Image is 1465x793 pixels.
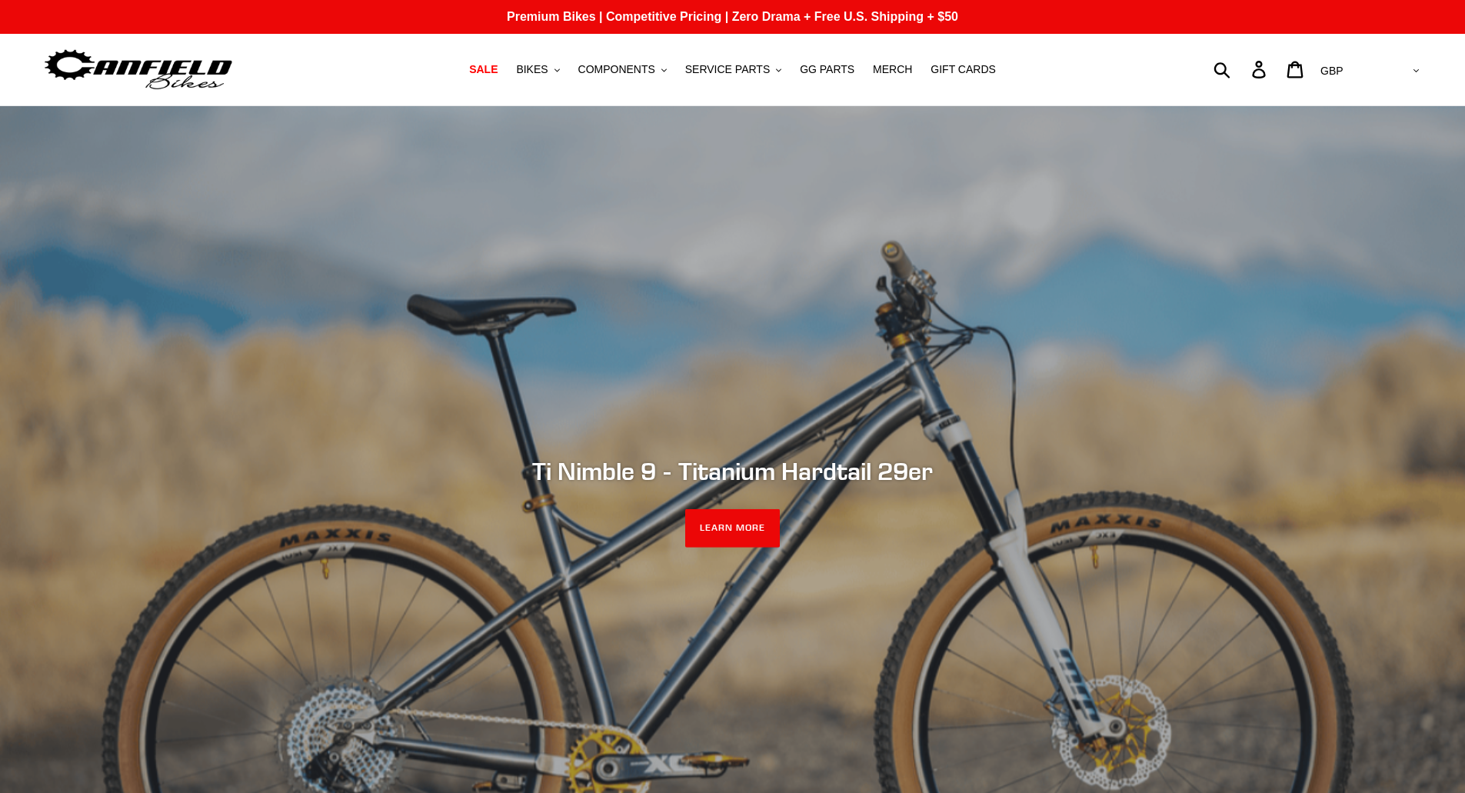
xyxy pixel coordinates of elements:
input: Search [1222,52,1261,86]
span: SERVICE PARTS [685,63,770,76]
a: GG PARTS [792,59,862,80]
span: GG PARTS [800,63,854,76]
img: Canfield Bikes [42,45,235,94]
button: COMPONENTS [571,59,674,80]
span: COMPONENTS [578,63,655,76]
span: MERCH [873,63,912,76]
a: MERCH [865,59,920,80]
a: SALE [461,59,505,80]
span: BIKES [516,63,548,76]
span: SALE [469,63,498,76]
button: SERVICE PARTS [678,59,789,80]
button: BIKES [508,59,567,80]
a: LEARN MORE [685,509,780,548]
a: GIFT CARDS [923,59,1004,80]
h2: Ti Nimble 9 - Titanium Hardtail 29er [314,457,1152,486]
span: GIFT CARDS [931,63,996,76]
